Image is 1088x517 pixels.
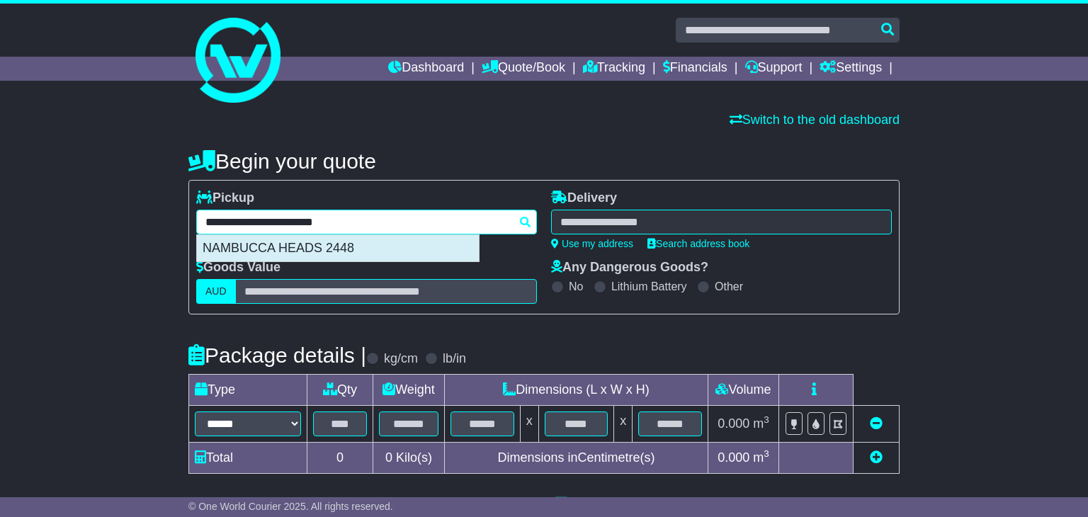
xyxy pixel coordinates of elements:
label: lb/in [443,351,466,367]
a: Remove this item [870,416,883,431]
td: Dimensions (L x W x H) [444,375,708,406]
a: Search address book [647,238,749,249]
a: Support [745,57,803,81]
span: m [753,416,769,431]
h4: Package details | [188,343,366,367]
sup: 3 [764,448,769,459]
td: Kilo(s) [373,443,445,474]
td: 0 [307,443,373,474]
label: Other [715,280,743,293]
label: No [569,280,583,293]
a: Quote/Book [482,57,565,81]
span: 0.000 [718,450,749,465]
div: NAMBUCCA HEADS 2448 [197,235,479,262]
span: © One World Courier 2025. All rights reserved. [188,501,393,512]
label: Lithium Battery [611,280,687,293]
label: Any Dangerous Goods? [551,260,708,275]
a: Dashboard [388,57,464,81]
td: x [520,406,538,443]
typeahead: Please provide city [196,210,537,234]
label: kg/cm [384,351,418,367]
sup: 3 [764,414,769,425]
td: Type [189,375,307,406]
a: Add new item [870,450,883,465]
a: Financials [663,57,727,81]
label: Pickup [196,191,254,206]
a: Settings [820,57,882,81]
span: m [753,450,769,465]
td: Total [189,443,307,474]
a: Switch to the old dashboard [730,113,900,127]
a: Use my address [551,238,633,249]
td: x [614,406,633,443]
td: Volume [708,375,778,406]
td: Weight [373,375,445,406]
label: Goods Value [196,260,280,275]
span: 0 [385,450,392,465]
h4: Begin your quote [188,149,900,173]
td: Qty [307,375,373,406]
td: Dimensions in Centimetre(s) [444,443,708,474]
a: Tracking [583,57,645,81]
span: 0.000 [718,416,749,431]
label: Delivery [551,191,617,206]
label: AUD [196,279,236,304]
